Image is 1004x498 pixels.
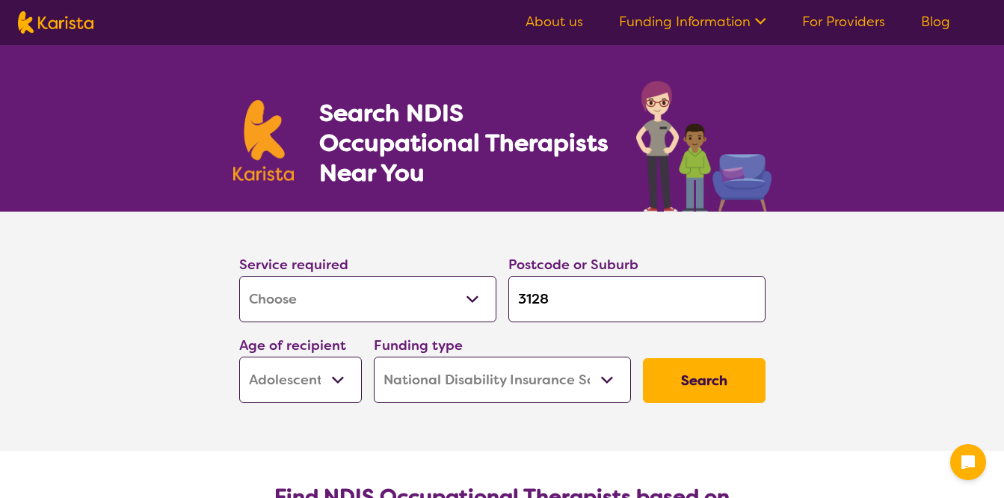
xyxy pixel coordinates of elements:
[18,11,93,34] img: Karista logo
[643,358,766,403] button: Search
[319,98,610,188] h1: Search NDIS Occupational Therapists Near You
[921,13,950,31] a: Blog
[239,256,348,274] label: Service required
[526,13,583,31] a: About us
[233,100,295,181] img: Karista logo
[508,256,638,274] label: Postcode or Suburb
[619,13,766,31] a: Funding Information
[802,13,885,31] a: For Providers
[508,276,766,322] input: Type
[636,81,772,212] img: occupational-therapy
[239,336,346,354] label: Age of recipient
[374,336,463,354] label: Funding type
